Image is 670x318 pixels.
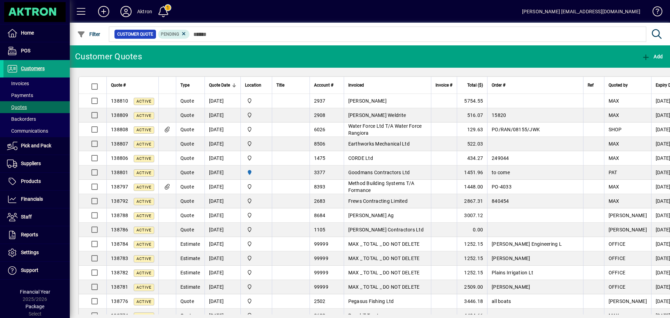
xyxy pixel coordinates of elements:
[204,251,240,266] td: [DATE]
[457,266,487,280] td: 1252.15
[647,1,661,24] a: Knowledge Base
[180,98,194,104] span: Quote
[314,81,333,89] span: Account #
[245,169,268,176] span: HAMILTON
[3,77,70,89] a: Invoices
[348,141,410,147] span: Earthworks Mechanical Ltd
[111,184,128,190] span: 138797
[314,141,326,147] span: 8506
[7,116,36,122] span: Backorders
[348,227,424,232] span: [PERSON_NAME] Contractors Ltd
[117,31,153,38] span: Customer Quote
[522,6,640,17] div: [PERSON_NAME] [EMAIL_ADDRESS][DOMAIN_NAME]
[3,226,70,244] a: Reports
[136,185,151,190] span: Active
[588,81,594,89] span: Ref
[111,170,128,175] span: 138801
[111,127,128,132] span: 138808
[609,284,626,290] span: OFFICE
[609,241,626,247] span: OFFICE
[348,170,410,175] span: Goodmans Contractors Ltd
[609,198,619,204] span: MAX
[348,180,415,193] span: Method Building Systems T/A Formance
[21,250,39,255] span: Settings
[314,256,328,261] span: 99999
[180,256,200,261] span: Estimate
[3,89,70,101] a: Payments
[609,81,628,89] span: Quoted by
[75,51,142,62] div: Customer Quotes
[3,173,70,190] a: Products
[457,151,487,165] td: 434.27
[314,112,326,118] span: 2908
[492,184,512,190] span: PO-4033
[21,178,41,184] span: Products
[204,180,240,194] td: [DATE]
[111,81,154,89] div: Quote #
[245,212,268,219] span: Central
[642,54,663,59] span: Add
[245,269,268,276] span: Central
[492,284,530,290] span: [PERSON_NAME]
[180,155,194,161] span: Quote
[136,128,151,132] span: Active
[111,98,128,104] span: 138810
[111,227,128,232] span: 138786
[457,251,487,266] td: 1252.15
[21,232,38,237] span: Reports
[21,196,43,202] span: Financials
[314,298,326,304] span: 2502
[111,270,128,275] span: 138782
[3,191,70,208] a: Financials
[3,24,70,42] a: Home
[3,155,70,172] a: Suppliers
[314,213,326,218] span: 8684
[3,137,70,155] a: Pick and Pack
[348,98,387,104] span: [PERSON_NAME]
[204,223,240,237] td: [DATE]
[136,171,151,175] span: Active
[245,81,261,89] span: Location
[180,270,200,275] span: Estimate
[348,241,420,247] span: MAX _ TOTAL _ DO NOT DELETE
[314,127,326,132] span: 6026
[111,241,128,247] span: 138784
[204,266,240,280] td: [DATE]
[314,227,326,232] span: 1105
[640,50,664,63] button: Add
[180,298,194,304] span: Quote
[136,142,151,147] span: Active
[21,161,41,166] span: Suppliers
[609,170,617,175] span: PAT
[111,198,128,204] span: 138792
[111,81,126,89] span: Quote #
[7,93,33,98] span: Payments
[3,101,70,113] a: Quotes
[75,28,102,40] button: Filter
[314,241,328,247] span: 99999
[467,81,483,89] span: Total ($)
[457,108,487,123] td: 516.07
[314,270,328,275] span: 99999
[21,267,38,273] span: Support
[180,213,194,218] span: Quote
[204,108,240,123] td: [DATE]
[7,104,27,110] span: Quotes
[7,81,29,86] span: Invoices
[492,112,506,118] span: 15820
[348,198,408,204] span: Frews Contracting Limited
[180,112,194,118] span: Quote
[457,223,487,237] td: 0.00
[492,81,579,89] div: Order #
[245,81,268,89] div: Location
[209,81,230,89] span: Quote Date
[137,6,152,17] div: Aktron
[3,244,70,261] a: Settings
[111,298,128,304] span: 138776
[136,113,151,118] span: Active
[180,141,194,147] span: Quote
[136,156,151,161] span: Active
[136,271,151,275] span: Active
[609,184,619,190] span: MAX
[609,81,647,89] div: Quoted by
